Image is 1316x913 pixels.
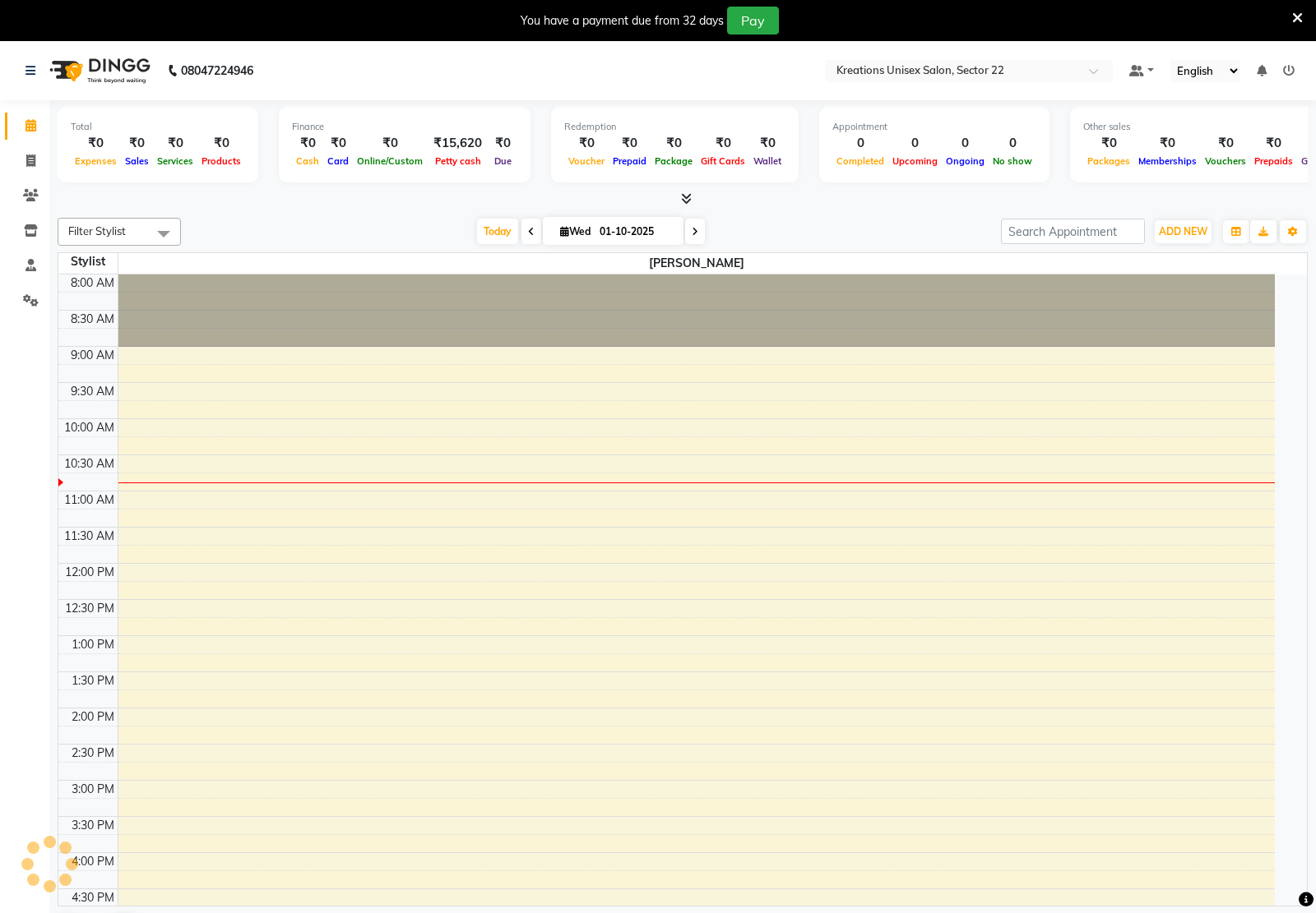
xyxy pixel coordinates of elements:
div: 10:30 AM [61,455,118,473]
span: ADD NEW [1159,225,1207,237]
span: Due [490,155,516,167]
span: Upcoming [888,155,942,167]
span: Prepaids [1250,155,1297,167]
div: 9:30 AM [67,383,118,400]
span: Wed [556,225,595,237]
span: Products [197,155,245,167]
div: You have a payment due from 32 days [521,12,724,30]
span: Prepaid [609,155,651,167]
div: 12:30 PM [62,600,118,617]
div: ₹0 [1250,134,1297,153]
div: Stylist [58,253,118,270]
div: 0 [989,134,1036,153]
span: Petty cash [431,155,485,167]
div: 9:00 AM [67,347,118,364]
div: ₹0 [153,134,197,153]
div: Redemption [564,120,785,134]
div: ₹0 [121,134,153,153]
div: 0 [888,134,942,153]
input: Search Appointment [1001,219,1145,244]
span: Completed [832,155,888,167]
input: 2025-10-01 [595,219,677,244]
button: ADD NEW [1155,220,1212,243]
span: Package [651,155,697,167]
div: 4:00 PM [68,853,118,870]
span: Ongoing [942,155,989,167]
div: ₹0 [323,134,353,153]
div: ₹0 [564,134,609,153]
span: Today [477,219,518,244]
div: 11:30 AM [61,528,118,545]
span: Cash [292,155,323,167]
div: 8:00 AM [67,274,118,292]
div: ₹0 [1083,134,1134,153]
div: Total [71,120,245,134]
div: ₹0 [71,134,121,153]
div: 4:30 PM [68,889,118,906]
div: ₹0 [292,134,323,153]
div: 0 [832,134,888,153]
div: 2:30 PM [68,745,118,762]
div: 3:00 PM [68,781,118,798]
div: ₹0 [353,134,427,153]
span: Packages [1083,155,1134,167]
span: [PERSON_NAME] [118,253,1276,274]
div: ₹0 [197,134,245,153]
span: Online/Custom [353,155,427,167]
span: Sales [121,155,153,167]
div: ₹0 [609,134,651,153]
div: 10:00 AM [61,419,118,436]
button: Pay [727,7,779,35]
div: ₹0 [1201,134,1250,153]
div: 3:30 PM [68,817,118,834]
span: Memberships [1134,155,1201,167]
div: ₹0 [489,134,517,153]
div: 1:00 PM [68,636,118,653]
div: 11:00 AM [61,491,118,509]
div: ₹0 [697,134,749,153]
span: Expenses [71,155,121,167]
div: ₹15,620 [427,134,489,153]
img: logo [42,48,155,94]
div: Appointment [832,120,1036,134]
div: ₹0 [749,134,785,153]
span: No show [989,155,1036,167]
span: Services [153,155,197,167]
div: 8:30 AM [67,311,118,328]
span: Wallet [749,155,785,167]
b: 08047224946 [181,48,253,94]
div: 12:00 PM [62,564,118,581]
div: 0 [942,134,989,153]
div: 1:30 PM [68,672,118,689]
div: Finance [292,120,517,134]
div: ₹0 [1134,134,1201,153]
span: Voucher [564,155,609,167]
span: Gift Cards [697,155,749,167]
span: Filter Stylist [68,224,126,237]
span: Vouchers [1201,155,1250,167]
span: Card [323,155,353,167]
div: ₹0 [651,134,697,153]
div: 2:00 PM [68,708,118,726]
